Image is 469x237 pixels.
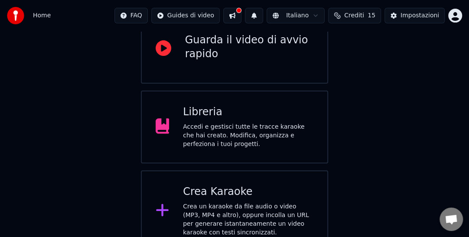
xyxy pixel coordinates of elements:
span: Home [33,11,51,20]
div: Libreria [183,105,313,119]
button: Guides di video [151,8,220,23]
button: Crediti15 [328,8,381,23]
div: Crea Karaoke [183,185,313,199]
div: Guarda il video di avvio rapido [185,33,314,61]
nav: breadcrumb [33,11,51,20]
div: Accedi e gestisci tutte le tracce karaoke che hai creato. Modifica, organizza e perfeziona i tuoi... [183,123,313,149]
button: Impostazioni [384,8,445,23]
span: 15 [368,11,375,20]
button: FAQ [114,8,148,23]
a: Aprire la chat [440,208,463,231]
div: Impostazioni [401,11,439,20]
img: youka [7,7,24,24]
div: Crea un karaoke da file audio o video (MP3, MP4 e altro), oppure incolla un URL per generare ista... [183,202,313,237]
span: Crediti [344,11,364,20]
